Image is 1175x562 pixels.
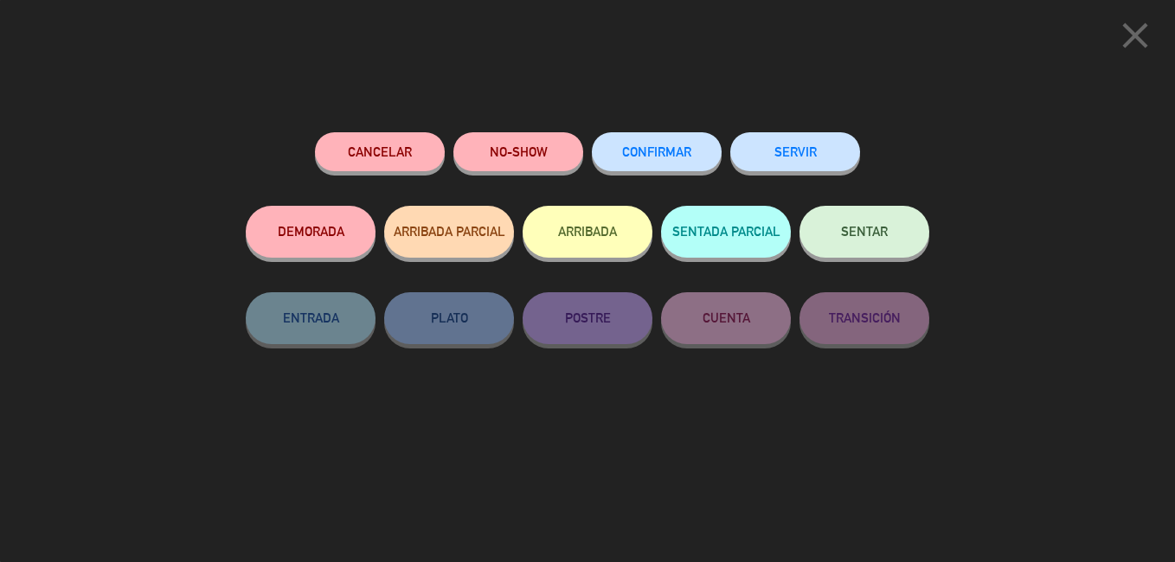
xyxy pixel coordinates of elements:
button: ARRIBADA [523,206,652,258]
button: CONFIRMAR [592,132,722,171]
button: SERVIR [730,132,860,171]
button: ENTRADA [246,292,376,344]
button: close [1108,13,1162,64]
button: NO-SHOW [453,132,583,171]
span: SENTAR [841,224,888,239]
button: ARRIBADA PARCIAL [384,206,514,258]
button: TRANSICIÓN [799,292,929,344]
button: DEMORADA [246,206,376,258]
button: Cancelar [315,132,445,171]
button: SENTADA PARCIAL [661,206,791,258]
button: CUENTA [661,292,791,344]
span: ARRIBADA PARCIAL [394,224,505,239]
button: PLATO [384,292,514,344]
button: SENTAR [799,206,929,258]
button: POSTRE [523,292,652,344]
i: close [1114,14,1157,57]
span: CONFIRMAR [622,144,691,159]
